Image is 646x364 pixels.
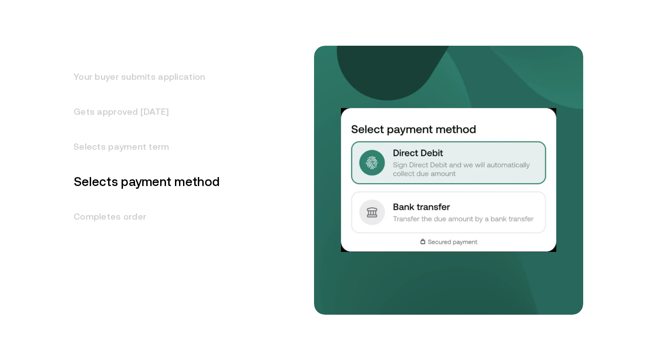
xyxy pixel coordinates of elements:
[63,199,220,234] h3: Completes order
[63,164,220,199] h3: Selects payment method
[341,108,556,251] img: Selects payment method
[63,94,220,129] h3: Gets approved [DATE]
[63,129,220,164] h3: Selects payment term
[63,59,220,94] h3: Your buyer submits application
